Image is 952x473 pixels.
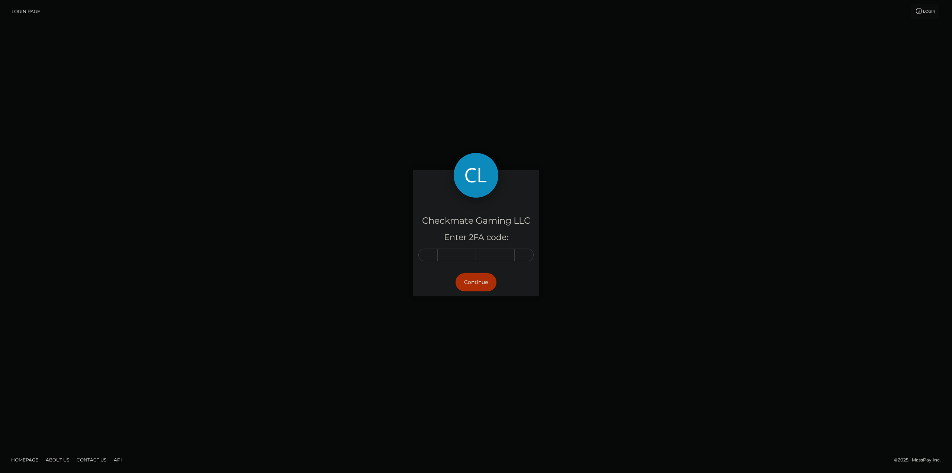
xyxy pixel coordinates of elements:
[418,232,534,243] h5: Enter 2FA code:
[911,4,939,19] a: Login
[74,454,109,466] a: Contact Us
[12,4,40,19] a: Login Page
[8,454,41,466] a: Homepage
[418,214,534,227] h4: Checkmate Gaming LLC
[111,454,125,466] a: API
[43,454,72,466] a: About Us
[454,153,498,198] img: Checkmate Gaming LLC
[456,273,496,291] button: Continue
[894,456,946,464] div: © 2025 , MassPay Inc.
